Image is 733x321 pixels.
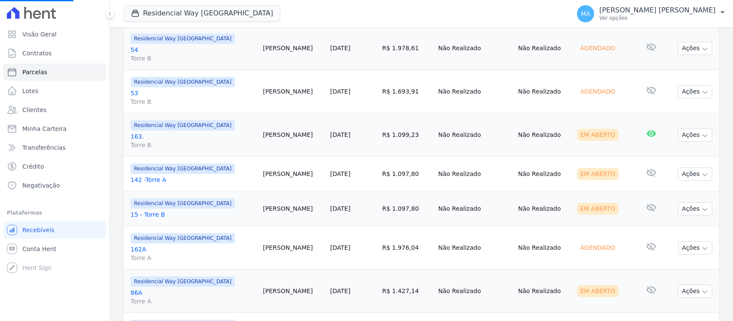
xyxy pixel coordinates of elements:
td: R$ 1.097,80 [379,157,435,191]
a: [DATE] [330,170,350,177]
td: R$ 1.693,91 [379,70,435,113]
a: 163.Torre B [131,132,256,149]
button: Ações [678,85,712,98]
a: [DATE] [330,244,350,251]
td: Não Realizado [435,70,515,113]
td: Não Realizado [435,113,515,157]
span: MA [581,11,590,17]
td: Não Realizado [435,157,515,191]
a: [DATE] [330,288,350,294]
div: Plataformas [7,208,103,218]
span: Contratos [22,49,52,58]
td: [PERSON_NAME] [259,157,327,191]
a: 15 - Torre B [131,210,256,219]
a: 54Torre B [131,45,256,63]
span: Torre A [131,297,256,306]
span: Residencial Way [GEOGRAPHIC_DATA] [131,33,235,44]
div: Agendado [577,242,619,254]
span: Torre B [131,97,256,106]
td: Não Realizado [515,270,574,313]
button: Ações [678,202,712,215]
span: Residencial Way [GEOGRAPHIC_DATA] [131,77,235,87]
div: Agendado [577,85,619,97]
a: Clientes [3,101,106,118]
a: Parcelas [3,64,106,81]
button: Residencial Way [GEOGRAPHIC_DATA] [124,5,280,21]
td: R$ 1.099,23 [379,113,435,157]
p: [PERSON_NAME] [PERSON_NAME] [599,6,716,15]
a: Contratos [3,45,106,62]
span: Residencial Way [GEOGRAPHIC_DATA] [131,164,235,174]
span: Minha Carteira [22,124,67,133]
div: Em Aberto [577,129,619,141]
div: Em Aberto [577,168,619,180]
span: Residencial Way [GEOGRAPHIC_DATA] [131,120,235,130]
span: Residencial Way [GEOGRAPHIC_DATA] [131,233,235,243]
button: Ações [678,285,712,298]
td: Não Realizado [435,191,515,226]
a: Negativação [3,177,106,194]
td: Não Realizado [515,191,574,226]
a: 162ATorre A [131,245,256,262]
span: Torre B [131,54,256,63]
div: Agendado [577,42,619,54]
span: Lotes [22,87,39,95]
a: 142 -Torre A [131,176,256,184]
button: Ações [678,167,712,181]
td: Não Realizado [515,27,574,70]
a: Minha Carteira [3,120,106,137]
td: Não Realizado [435,27,515,70]
a: 53Torre B [131,89,256,106]
td: Não Realizado [515,113,574,157]
span: Parcelas [22,68,47,76]
a: [DATE] [330,131,350,138]
a: Lotes [3,82,106,100]
td: [PERSON_NAME] [259,27,327,70]
div: Em Aberto [577,203,619,215]
td: [PERSON_NAME] [259,113,327,157]
td: [PERSON_NAME] [259,226,327,270]
span: Residencial Way [GEOGRAPHIC_DATA] [131,276,235,287]
td: R$ 1.427,14 [379,270,435,313]
div: Em Aberto [577,285,619,297]
td: Não Realizado [515,226,574,270]
td: Não Realizado [435,270,515,313]
td: R$ 1.976,04 [379,226,435,270]
a: Recebíveis [3,221,106,239]
td: Não Realizado [515,157,574,191]
span: Conta Hent [22,245,56,253]
a: Crédito [3,158,106,175]
td: R$ 1.097,80 [379,191,435,226]
p: Ver opções [599,15,716,21]
span: Clientes [22,106,46,114]
span: Torre A [131,254,256,262]
a: Transferências [3,139,106,156]
a: [DATE] [330,88,350,95]
td: [PERSON_NAME] [259,191,327,226]
span: Recebíveis [22,226,55,234]
a: 86ATorre A [131,288,256,306]
a: Conta Hent [3,240,106,257]
td: [PERSON_NAME] [259,270,327,313]
button: Ações [678,241,712,254]
td: [PERSON_NAME] [259,70,327,113]
button: Ações [678,42,712,55]
span: Transferências [22,143,66,152]
button: MA [PERSON_NAME] [PERSON_NAME] Ver opções [570,2,733,26]
span: Residencial Way [GEOGRAPHIC_DATA] [131,198,235,209]
span: Negativação [22,181,60,190]
a: [DATE] [330,205,350,212]
button: Ações [678,128,712,142]
td: Não Realizado [435,226,515,270]
a: Visão Geral [3,26,106,43]
a: [DATE] [330,45,350,51]
span: Visão Geral [22,30,57,39]
span: Crédito [22,162,44,171]
td: Não Realizado [515,70,574,113]
span: Torre B [131,141,256,149]
td: R$ 1.978,61 [379,27,435,70]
